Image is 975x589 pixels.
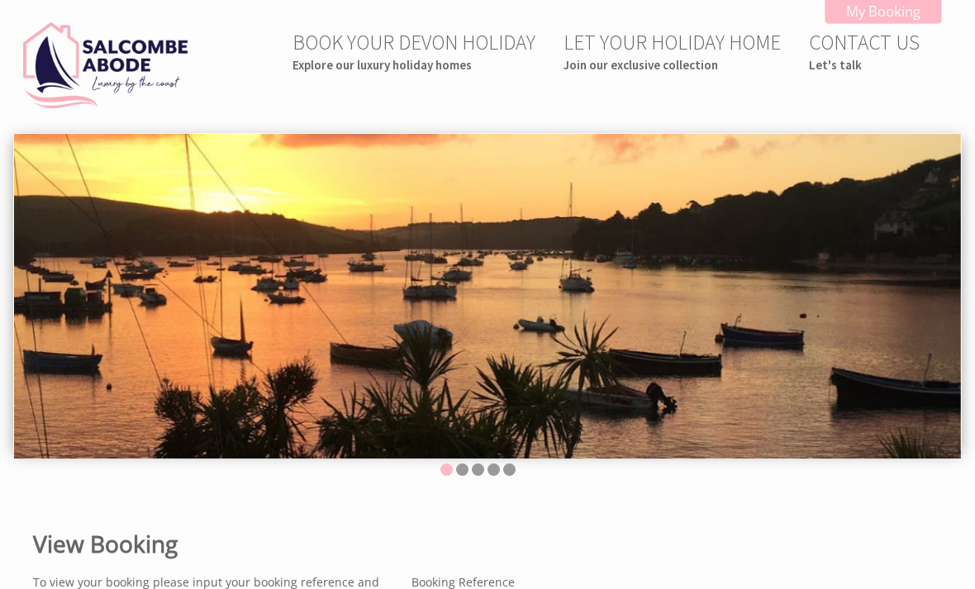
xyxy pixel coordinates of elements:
img: Salcombe Abode [23,22,188,108]
a: LET YOUR HOLIDAY HOMEJoin our exclusive collection [564,29,781,73]
a: CONTACT USLet's talk [809,29,920,73]
a: BOOK YOUR DEVON HOLIDAYExplore our luxury holiday homes [292,29,535,73]
h1: View Booking [33,528,922,559]
small: Join our exclusive collection [564,57,781,73]
small: Explore our luxury holiday homes [292,57,535,73]
small: Let's talk [809,57,920,73]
